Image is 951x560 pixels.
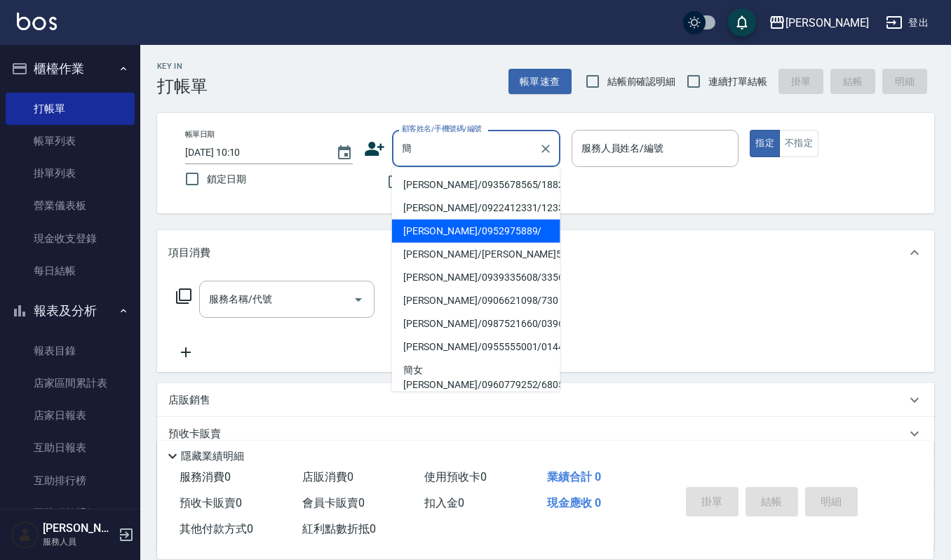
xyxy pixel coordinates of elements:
[424,496,464,509] span: 扣入金 0
[157,230,934,275] div: 項目消費
[6,293,135,329] button: 報表及分析
[157,383,934,417] div: 店販銷售
[6,497,135,529] a: 互助點數明細
[180,522,253,535] span: 其他付款方式 0
[392,173,560,196] li: [PERSON_NAME]/0935678565/1882
[43,535,114,548] p: 服務人員
[392,220,560,243] li: [PERSON_NAME]/0952975889/
[6,125,135,157] a: 帳單列表
[6,222,135,255] a: 現金收支登錄
[347,288,370,311] button: Open
[180,470,231,484] span: 服務消費 0
[11,521,39,549] img: Person
[6,335,135,367] a: 報表目錄
[6,465,135,497] a: 互助排行榜
[6,93,135,125] a: 打帳單
[392,289,560,312] li: [PERSON_NAME]/0906621098/730
[185,129,215,140] label: 帳單日期
[17,13,57,30] img: Logo
[168,246,210,260] p: 項目消費
[785,14,869,32] div: [PERSON_NAME]
[880,10,934,36] button: 登出
[607,74,676,89] span: 結帳前確認明細
[6,255,135,287] a: 每日結帳
[207,172,246,187] span: 鎖定日期
[302,470,353,484] span: 店販消費 0
[392,335,560,359] li: [PERSON_NAME]/0955555001/01448
[402,124,482,134] label: 顧客姓名/手機號碼/編號
[6,51,135,87] button: 櫃檯作業
[547,496,601,509] span: 現金應收 0
[6,189,135,222] a: 營業儀表板
[392,312,560,335] li: [PERSON_NAME]/0987521660/03960
[392,196,560,220] li: [PERSON_NAME]/0922412331/12331
[6,432,135,464] a: 互助日報表
[328,136,361,170] button: Choose date, selected date is 2025-08-26
[536,139,555,159] button: Clear
[6,157,135,189] a: 掛單列表
[168,427,221,441] p: 預收卡販賣
[763,8,875,37] button: [PERSON_NAME]
[708,74,767,89] span: 連續打單結帳
[302,522,376,535] span: 紅利點數折抵 0
[750,130,780,157] button: 指定
[43,521,114,535] h5: [PERSON_NAME]
[180,496,242,509] span: 預收卡販賣 0
[779,130,818,157] button: 不指定
[6,367,135,399] a: 店家區間累計表
[157,62,208,71] h2: Key In
[168,393,210,408] p: 店販銷售
[6,399,135,432] a: 店家日報表
[392,266,560,289] li: [PERSON_NAME]/0939335608/335608
[157,417,934,451] div: 預收卡販賣
[302,496,365,509] span: 會員卡販賣 0
[728,8,756,36] button: save
[508,69,572,95] button: 帳單速查
[424,470,487,484] span: 使用預收卡 0
[392,359,560,396] li: 簡女[PERSON_NAME]/0960779252/680504
[185,141,322,164] input: YYYY/MM/DD hh:mm
[157,76,208,96] h3: 打帳單
[392,243,560,266] li: [PERSON_NAME]/[PERSON_NAME]55876/55876
[547,470,601,484] span: 業績合計 0
[181,449,244,464] p: 隱藏業績明細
